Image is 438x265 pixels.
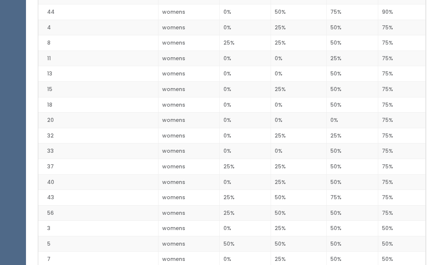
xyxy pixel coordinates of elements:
td: 44 [38,4,158,20]
td: 50% [271,205,327,221]
td: 25% [327,128,378,143]
td: 11 [38,51,158,66]
td: 50% [271,4,327,20]
td: 75% [378,20,426,35]
td: 0% [219,20,271,35]
td: 75% [378,82,426,97]
td: 25% [271,159,327,174]
td: 25% [219,35,271,51]
td: 50% [327,20,378,35]
td: 50% [327,205,378,221]
td: 0% [271,143,327,159]
td: 90% [378,4,426,20]
td: 0% [219,113,271,128]
td: 18 [38,97,158,113]
td: womens [158,159,220,174]
td: 15 [38,82,158,97]
td: 50% [378,221,426,236]
td: 50% [327,236,378,252]
td: 75% [378,97,426,113]
td: 50% [327,66,378,82]
td: 50% [327,35,378,51]
td: 25% [219,190,271,206]
td: womens [158,174,220,190]
td: 50% [327,97,378,113]
td: 25% [271,82,327,97]
td: 0% [271,97,327,113]
td: 75% [378,190,426,206]
td: 0% [271,66,327,82]
td: 13 [38,66,158,82]
td: 75% [378,51,426,66]
td: 5 [38,236,158,252]
td: 0% [327,113,378,128]
td: womens [158,35,220,51]
td: 43 [38,190,158,206]
td: 25% [271,20,327,35]
td: 75% [327,190,378,206]
td: 56 [38,205,158,221]
td: womens [158,20,220,35]
td: 50% [327,82,378,97]
td: womens [158,221,220,236]
td: 75% [378,35,426,51]
td: 0% [219,143,271,159]
td: 75% [378,113,426,128]
td: 0% [219,82,271,97]
td: 0% [219,97,271,113]
td: 40 [38,174,158,190]
td: 50% [327,221,378,236]
td: 75% [378,174,426,190]
td: 0% [271,113,327,128]
td: womens [158,97,220,113]
td: 33 [38,143,158,159]
td: womens [158,128,220,143]
td: 32 [38,128,158,143]
td: 0% [219,221,271,236]
td: womens [158,143,220,159]
td: 25% [271,221,327,236]
td: womens [158,205,220,221]
td: 25% [219,159,271,174]
td: 8 [38,35,158,51]
td: womens [158,82,220,97]
td: womens [158,190,220,206]
td: 75% [327,4,378,20]
td: 50% [327,143,378,159]
td: 0% [219,174,271,190]
td: 25% [271,128,327,143]
td: 25% [271,174,327,190]
td: 4 [38,20,158,35]
td: 25% [219,205,271,221]
td: 75% [378,159,426,174]
td: 75% [378,66,426,82]
td: 0% [219,66,271,82]
td: womens [158,236,220,252]
td: 50% [219,236,271,252]
td: 0% [219,51,271,66]
td: 75% [378,205,426,221]
td: 75% [378,128,426,143]
td: 3 [38,221,158,236]
td: 0% [219,4,271,20]
td: 37 [38,159,158,174]
td: womens [158,4,220,20]
td: 50% [271,190,327,206]
td: 50% [327,174,378,190]
td: 0% [271,51,327,66]
td: 0% [219,128,271,143]
td: 20 [38,113,158,128]
td: 50% [327,159,378,174]
td: 50% [271,236,327,252]
td: womens [158,51,220,66]
td: 75% [378,143,426,159]
td: 50% [378,236,426,252]
td: 25% [271,35,327,51]
td: womens [158,66,220,82]
td: 25% [327,51,378,66]
td: womens [158,113,220,128]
